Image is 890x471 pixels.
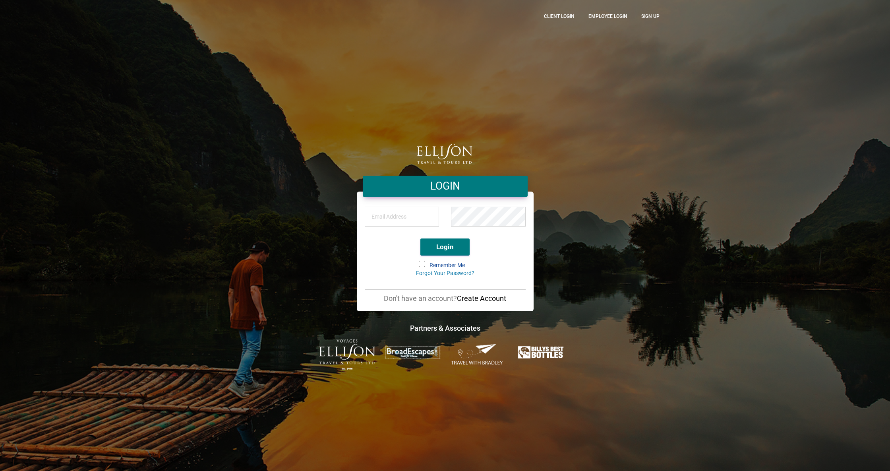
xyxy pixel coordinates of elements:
a: CLient Login [538,6,580,26]
p: Don't have an account? [365,294,526,303]
a: Employee Login [582,6,633,26]
label: Remember Me [420,262,471,269]
input: Email Address [365,207,439,227]
a: Sign up [635,6,666,26]
h4: LOGIN [369,179,522,194]
button: Login [420,238,470,256]
img: ET-Voyages-text-colour-Logo-with-est.png [319,339,376,370]
img: Travel-With-Bradley.png [449,343,506,366]
img: Billys-Best-Bottles.png [514,344,571,361]
a: Create Account [457,294,506,302]
h4: Partners & Associates [224,323,666,333]
img: broadescapes.png [384,345,441,359]
a: Forgot Your Password? [416,270,474,276]
img: logo.png [417,144,473,164]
